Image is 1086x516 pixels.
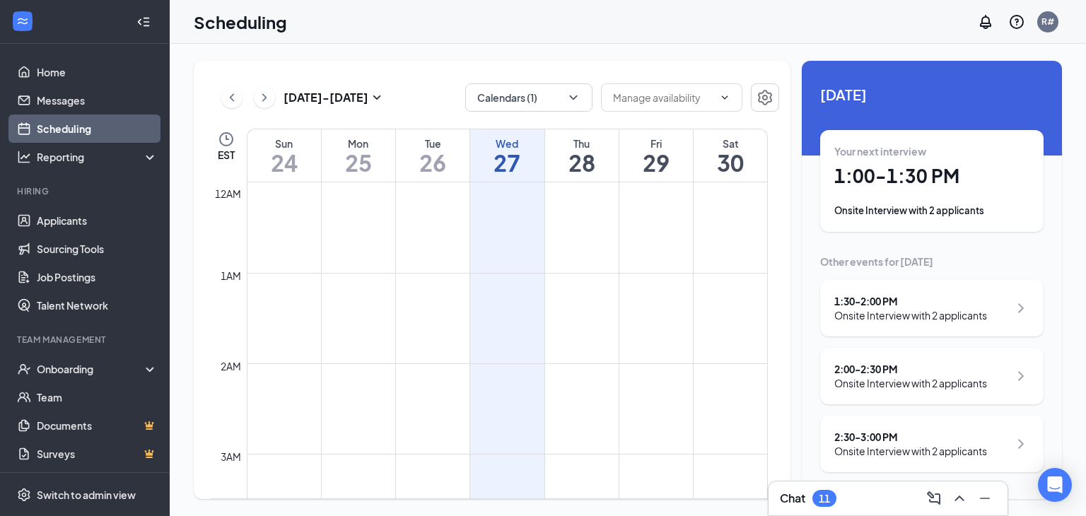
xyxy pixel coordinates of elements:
[926,490,942,507] svg: ComposeMessage
[1012,300,1029,317] svg: ChevronRight
[566,90,580,105] svg: ChevronDown
[834,204,1029,218] div: Onsite Interview with 2 applicants
[834,376,987,390] div: Onsite Interview with 2 applicants
[37,411,158,440] a: DocumentsCrown
[834,444,987,458] div: Onsite Interview with 2 applicants
[545,136,619,151] div: Thu
[37,362,146,376] div: Onboarding
[322,151,395,175] h1: 25
[545,151,619,175] h1: 28
[694,129,767,182] a: August 30, 2025
[17,334,155,346] div: Team Management
[694,136,767,151] div: Sat
[322,129,395,182] a: August 25, 2025
[820,83,1044,105] span: [DATE]
[37,206,158,235] a: Applicants
[218,268,244,283] div: 1am
[257,89,271,106] svg: ChevronRight
[247,136,321,151] div: Sun
[136,15,151,29] svg: Collapse
[613,90,713,105] input: Manage availability
[976,490,993,507] svg: Minimize
[1038,468,1072,502] div: Open Intercom Messenger
[254,87,275,108] button: ChevronRight
[951,490,968,507] svg: ChevronUp
[465,83,592,112] button: Calendars (1)ChevronDown
[834,308,987,322] div: Onsite Interview with 2 applicants
[619,151,693,175] h1: 29
[225,89,239,106] svg: ChevronLeft
[834,430,987,444] div: 2:30 - 3:00 PM
[545,129,619,182] a: August 28, 2025
[17,488,31,502] svg: Settings
[751,83,779,112] button: Settings
[977,13,994,30] svg: Notifications
[17,185,155,197] div: Hiring
[37,488,136,502] div: Switch to admin view
[322,136,395,151] div: Mon
[834,294,987,308] div: 1:30 - 2:00 PM
[974,487,996,510] button: Minimize
[396,136,469,151] div: Tue
[470,136,544,151] div: Wed
[218,148,235,162] span: EST
[694,151,767,175] h1: 30
[17,362,31,376] svg: UserCheck
[17,150,31,164] svg: Analysis
[218,449,244,464] div: 3am
[247,151,321,175] h1: 24
[1012,368,1029,385] svg: ChevronRight
[37,235,158,263] a: Sourcing Tools
[37,150,158,164] div: Reporting
[470,129,544,182] a: August 27, 2025
[221,87,243,108] button: ChevronLeft
[820,254,1044,269] div: Other events for [DATE]
[37,86,158,115] a: Messages
[619,136,693,151] div: Fri
[1008,13,1025,30] svg: QuestionInfo
[212,186,244,201] div: 12am
[37,440,158,468] a: SurveysCrown
[247,129,321,182] a: August 24, 2025
[396,151,469,175] h1: 26
[16,14,30,28] svg: WorkstreamLogo
[37,291,158,319] a: Talent Network
[834,144,1029,158] div: Your next interview
[37,263,158,291] a: Job Postings
[37,58,158,86] a: Home
[923,487,945,510] button: ComposeMessage
[284,90,368,105] h3: [DATE] - [DATE]
[470,151,544,175] h1: 27
[396,129,469,182] a: August 26, 2025
[1012,435,1029,452] svg: ChevronRight
[218,131,235,148] svg: Clock
[948,487,971,510] button: ChevronUp
[619,129,693,182] a: August 29, 2025
[834,164,1029,188] h1: 1:00 - 1:30 PM
[194,10,287,34] h1: Scheduling
[37,383,158,411] a: Team
[719,92,730,103] svg: ChevronDown
[834,362,987,376] div: 2:00 - 2:30 PM
[37,115,158,143] a: Scheduling
[819,493,830,505] div: 11
[780,491,805,506] h3: Chat
[368,89,385,106] svg: SmallChevronDown
[757,89,773,106] svg: Settings
[1041,16,1054,28] div: R#
[218,358,244,374] div: 2am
